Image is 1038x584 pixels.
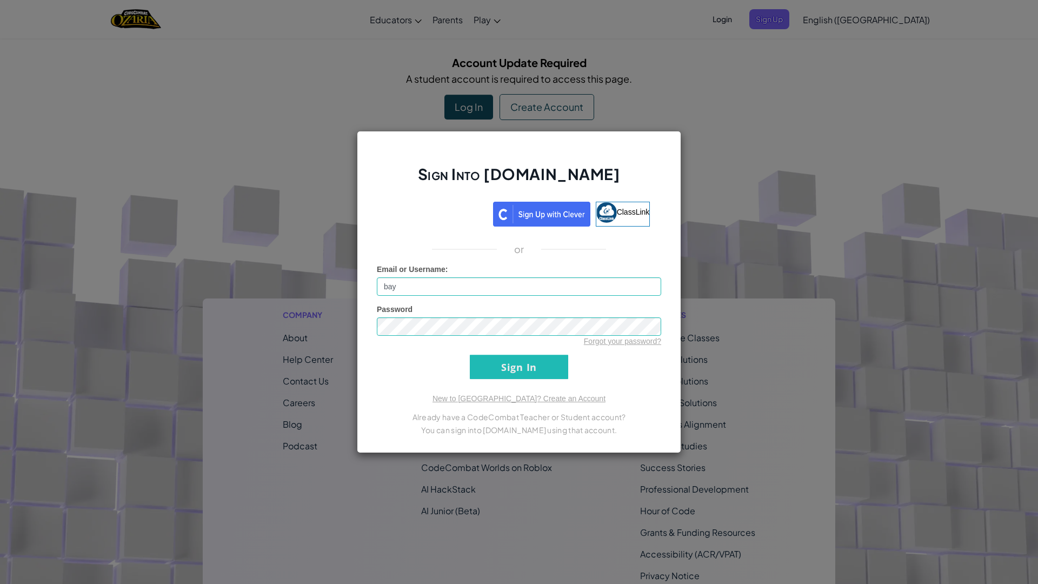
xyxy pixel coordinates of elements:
[383,201,493,224] iframe: Sign in with Google Button
[470,355,568,379] input: Sign In
[377,305,412,314] span: Password
[617,208,650,216] span: ClassLink
[377,410,661,423] p: Already have a CodeCombat Teacher or Student account?
[514,243,524,256] p: or
[493,202,590,227] img: clever_sso_button@2x.png
[584,337,661,346] a: Forgot your password?
[377,423,661,436] p: You can sign into [DOMAIN_NAME] using that account.
[432,394,605,403] a: New to [GEOGRAPHIC_DATA]? Create an Account
[377,265,445,274] span: Email or Username
[377,264,448,275] label: :
[377,164,661,195] h2: Sign Into [DOMAIN_NAME]
[596,202,617,223] img: classlink-logo-small.png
